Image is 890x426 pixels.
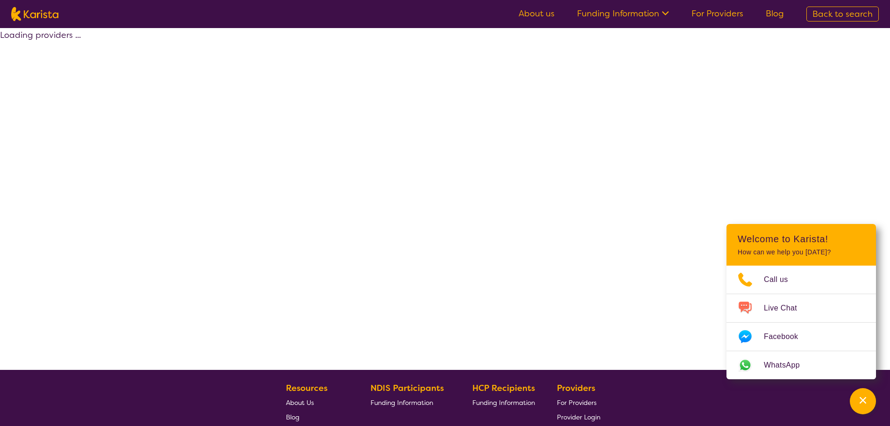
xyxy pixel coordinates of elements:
[764,301,808,315] span: Live Chat
[557,413,600,421] span: Provider Login
[806,7,879,22] a: Back to search
[519,8,555,19] a: About us
[766,8,784,19] a: Blog
[286,398,314,407] span: About Us
[286,395,349,410] a: About Us
[370,383,444,394] b: NDIS Participants
[286,413,299,421] span: Blog
[557,398,597,407] span: For Providers
[286,410,349,424] a: Blog
[764,358,811,372] span: WhatsApp
[764,273,799,287] span: Call us
[691,8,743,19] a: For Providers
[286,383,328,394] b: Resources
[577,8,669,19] a: Funding Information
[557,410,600,424] a: Provider Login
[726,266,876,379] ul: Choose channel
[850,388,876,414] button: Channel Menu
[738,248,865,256] p: How can we help you [DATE]?
[812,8,873,20] span: Back to search
[726,224,876,379] div: Channel Menu
[472,395,535,410] a: Funding Information
[764,330,809,344] span: Facebook
[370,398,433,407] span: Funding Information
[472,398,535,407] span: Funding Information
[557,383,595,394] b: Providers
[370,395,451,410] a: Funding Information
[738,233,865,245] h2: Welcome to Karista!
[726,351,876,379] a: Web link opens in a new tab.
[557,395,600,410] a: For Providers
[472,383,535,394] b: HCP Recipients
[11,7,58,21] img: Karista logo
